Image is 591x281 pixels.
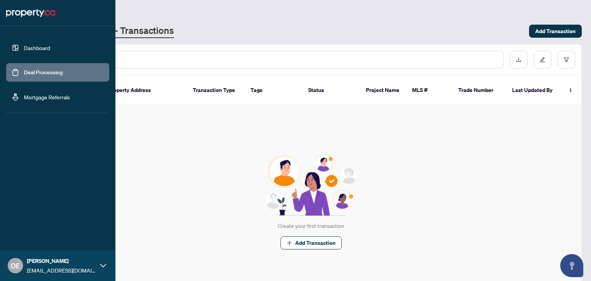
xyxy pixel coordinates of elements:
[24,44,50,51] a: Dashboard
[280,236,342,249] button: Add Transaction
[6,7,55,19] img: logo
[506,75,564,105] th: Last Updated By
[102,75,187,105] th: Property Address
[534,51,551,69] button: edit
[287,240,292,246] span: plus
[27,257,96,265] span: [PERSON_NAME]
[510,51,528,69] button: download
[24,69,63,76] a: Deal Processing
[558,51,575,69] button: filter
[24,94,70,100] a: Mortgage Referrals
[11,260,20,271] span: OE
[244,75,302,105] th: Tags
[535,25,576,37] span: Add Transaction
[564,57,569,62] span: filter
[406,75,452,105] th: MLS #
[187,75,244,105] th: Transaction Type
[540,57,545,62] span: edit
[302,75,360,105] th: Status
[452,75,506,105] th: Trade Number
[529,25,582,38] button: Add Transaction
[560,254,583,277] button: Open asap
[278,222,344,230] div: Create your first transaction
[295,237,336,249] span: Add Transaction
[516,57,521,62] span: download
[261,154,361,216] img: Null State Icon
[360,75,406,105] th: Project Name
[27,266,96,274] span: [EMAIL_ADDRESS][DOMAIN_NAME]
